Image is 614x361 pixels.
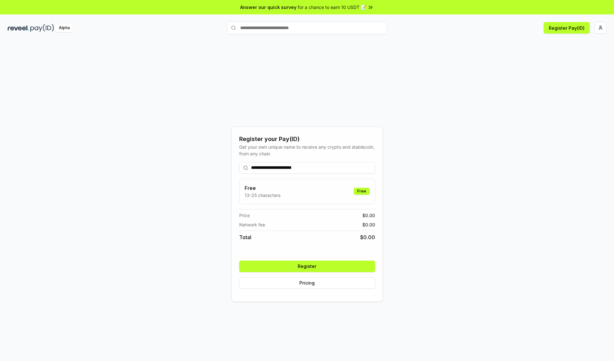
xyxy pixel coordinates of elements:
[362,212,375,219] span: $ 0.00
[245,192,280,199] p: 13-25 characters
[239,212,250,219] span: Price
[30,24,54,32] img: pay_id
[245,184,280,192] h3: Free
[362,221,375,228] span: $ 0.00
[354,188,370,195] div: Free
[360,233,375,241] span: $ 0.00
[239,221,265,228] span: Network fee
[298,4,366,11] span: for a chance to earn 10 USDT 📝
[239,277,375,289] button: Pricing
[239,135,375,144] div: Register your Pay(ID)
[239,233,251,241] span: Total
[55,24,73,32] div: Alpha
[544,22,590,34] button: Register Pay(ID)
[239,261,375,272] button: Register
[240,4,296,11] span: Answer our quick survey
[239,144,375,157] div: Get your own unique name to receive any crypto and stablecoin, from any chain
[8,24,29,32] img: reveel_dark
